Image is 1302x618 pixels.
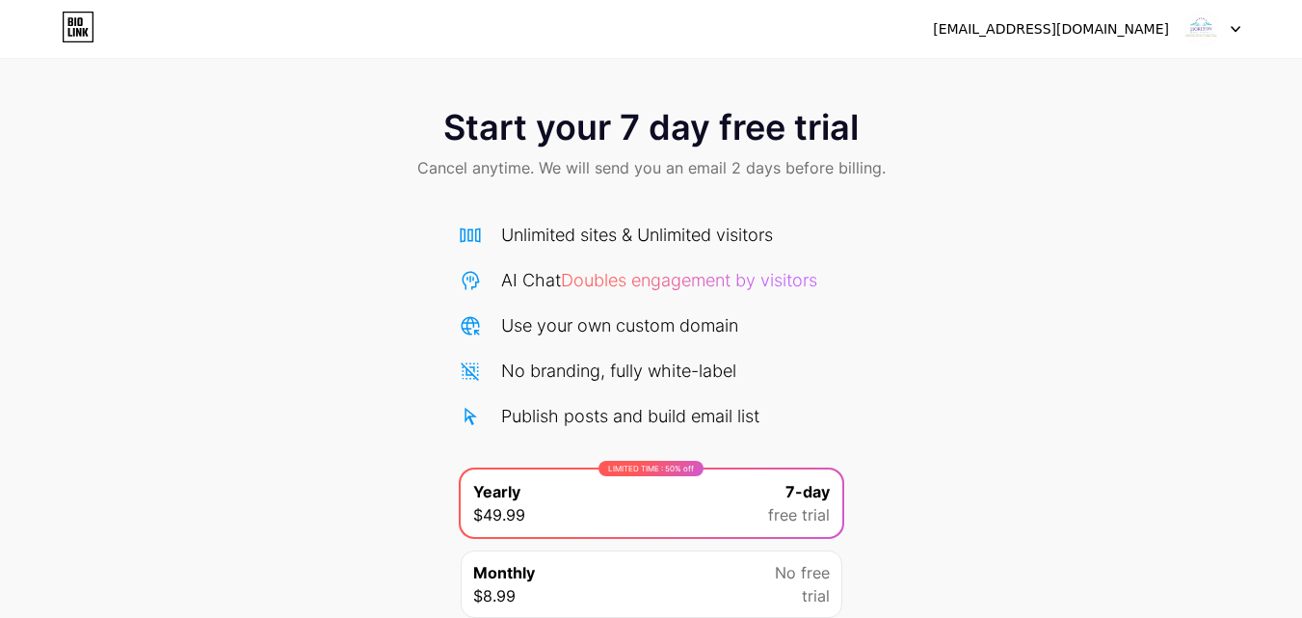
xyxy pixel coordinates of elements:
span: free trial [768,503,830,526]
div: No branding, fully white-label [501,358,736,384]
span: Yearly [473,480,520,503]
span: 7-day [785,480,830,503]
span: $49.99 [473,503,525,526]
span: Start your 7 day free trial [443,108,859,147]
div: AI Chat [501,267,817,293]
span: Doubles engagement by visitors [561,270,817,290]
div: Publish posts and build email list [501,403,759,429]
span: Cancel anytime. We will send you an email 2 days before billing. [417,156,886,179]
span: trial [802,584,830,607]
div: Use your own custom domain [501,312,738,338]
div: [EMAIL_ADDRESS][DOMAIN_NAME] [933,19,1169,40]
span: $8.99 [473,584,516,607]
div: Unlimited sites & Unlimited visitors [501,222,773,248]
img: horizonosc [1183,11,1220,47]
span: No free [775,561,830,584]
span: Monthly [473,561,535,584]
div: LIMITED TIME : 50% off [598,461,704,476]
